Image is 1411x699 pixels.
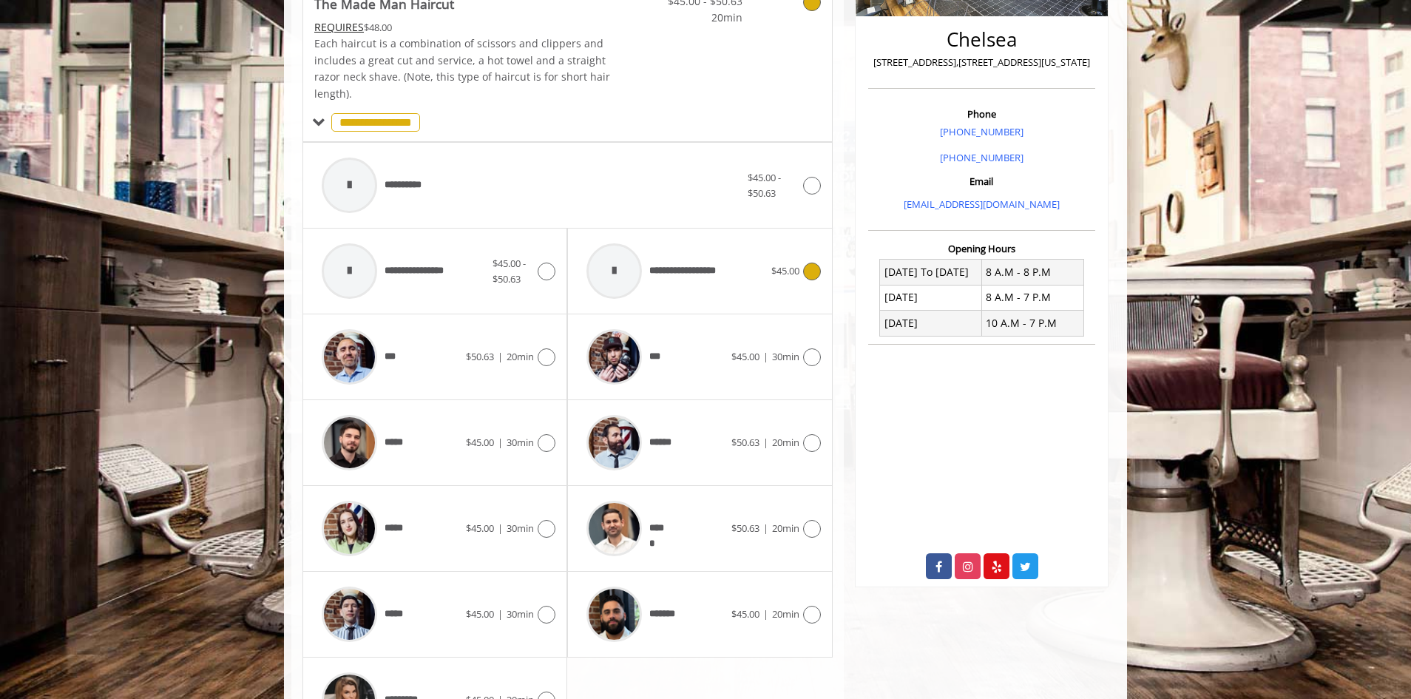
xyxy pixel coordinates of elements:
[872,176,1092,186] h3: Email
[772,436,799,449] span: 20min
[466,521,494,535] span: $45.00
[872,55,1092,70] p: [STREET_ADDRESS],[STREET_ADDRESS][US_STATE]
[763,521,768,535] span: |
[940,151,1023,164] a: [PHONE_NUMBER]
[872,109,1092,119] h3: Phone
[763,607,768,621] span: |
[507,607,534,621] span: 30min
[466,436,494,449] span: $45.00
[772,350,799,363] span: 30min
[772,607,799,621] span: 20min
[498,607,503,621] span: |
[498,350,503,363] span: |
[507,521,534,535] span: 30min
[314,19,612,36] div: $48.00
[498,436,503,449] span: |
[493,257,526,286] span: $45.00 - $50.63
[904,197,1060,211] a: [EMAIL_ADDRESS][DOMAIN_NAME]
[498,521,503,535] span: |
[763,350,768,363] span: |
[880,311,982,336] td: [DATE]
[748,171,781,200] span: $45.00 - $50.63
[731,521,759,535] span: $50.63
[868,243,1095,254] h3: Opening Hours
[981,260,1083,285] td: 8 A.M - 8 P.M
[731,607,759,621] span: $45.00
[314,20,364,34] span: This service needs some Advance to be paid before we block your appointment
[466,607,494,621] span: $45.00
[731,350,759,363] span: $45.00
[763,436,768,449] span: |
[731,436,759,449] span: $50.63
[880,285,982,310] td: [DATE]
[466,350,494,363] span: $50.63
[655,10,742,26] span: 20min
[981,311,1083,336] td: 10 A.M - 7 P.M
[872,29,1092,50] h2: Chelsea
[314,36,610,100] span: Each haircut is a combination of scissors and clippers and includes a great cut and service, a ho...
[940,125,1023,138] a: [PHONE_NUMBER]
[772,521,799,535] span: 20min
[507,436,534,449] span: 30min
[771,264,799,277] span: $45.00
[981,285,1083,310] td: 8 A.M - 7 P.M
[507,350,534,363] span: 20min
[880,260,982,285] td: [DATE] To [DATE]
